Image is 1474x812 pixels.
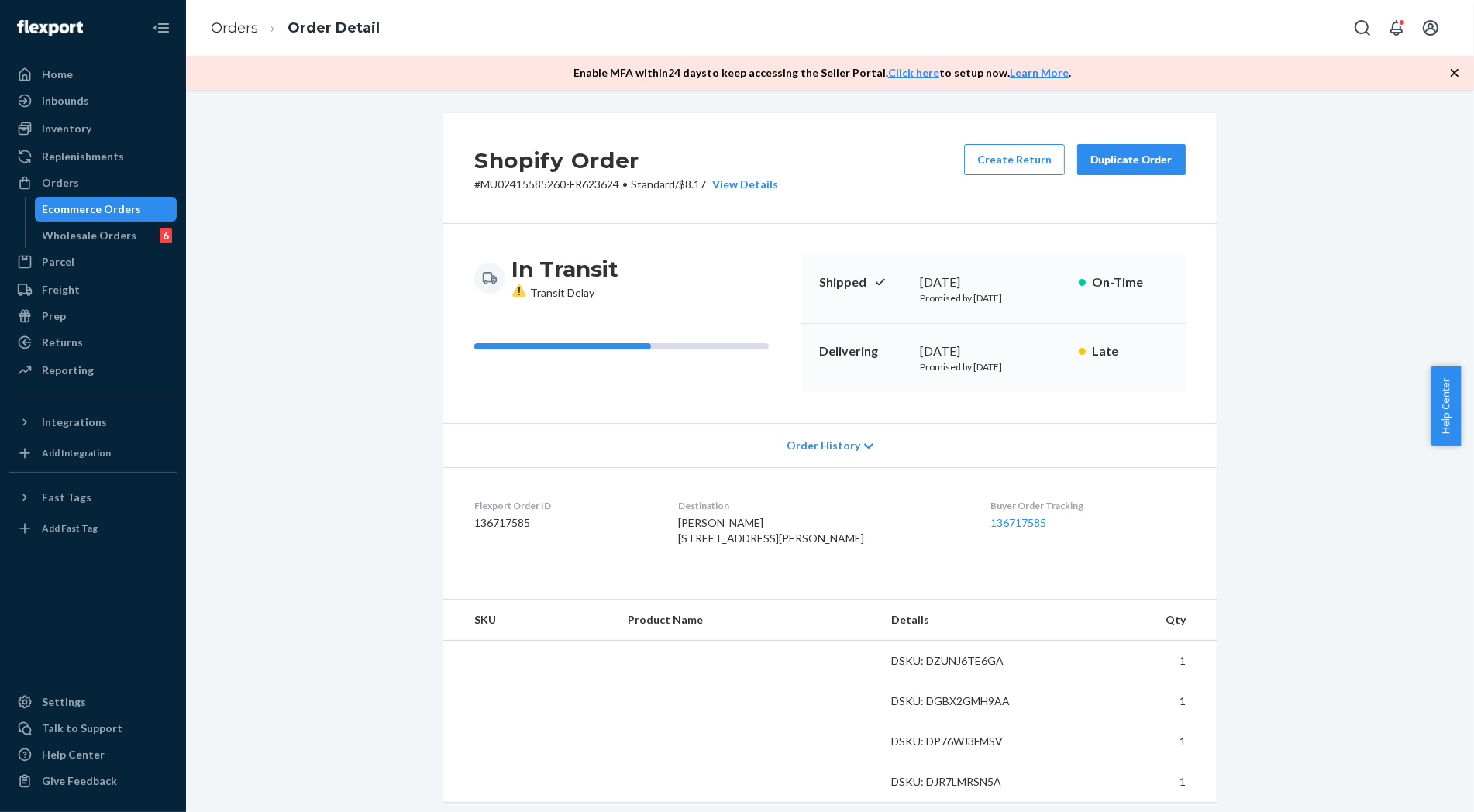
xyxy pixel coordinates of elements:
[42,415,107,430] div: Integrations
[1415,12,1446,43] button: Open account menu
[920,274,1066,291] div: [DATE]
[9,410,177,435] button: Integrations
[474,177,778,192] p: # MU02415585260-FR623624 / $8.17
[511,255,618,283] h3: In Transit
[1347,12,1378,43] button: Open Search Box
[42,282,80,298] div: Freight
[9,441,177,466] a: Add Integration
[920,360,1066,373] p: Promised by [DATE]
[920,291,1066,304] p: Promised by [DATE]
[17,20,83,36] img: Flexport logo
[678,516,864,545] span: [PERSON_NAME] [STREET_ADDRESS][PERSON_NAME]
[43,228,137,243] div: Wholesale Orders
[198,5,392,51] ol: breadcrumbs
[9,485,177,510] button: Fast Tags
[42,721,122,736] div: Talk to Support
[9,330,177,355] a: Returns
[1049,641,1217,682] td: 1
[1049,681,1217,721] td: 1
[474,144,778,177] h2: Shopify Order
[1049,600,1217,641] th: Qty
[819,342,907,360] p: Delivering
[35,223,177,248] a: Wholesale Orders6
[9,170,177,195] a: Orders
[9,358,177,383] a: Reporting
[160,228,172,243] div: 6
[9,249,177,274] a: Parcel
[573,65,1071,81] p: Enable MFA within 24 days to keep accessing the Seller Portal. to setup now. .
[1092,274,1167,291] p: On-Time
[42,121,91,136] div: Inventory
[42,521,98,535] div: Add Fast Tag
[1010,66,1069,79] a: Learn More
[964,144,1065,175] button: Create Return
[9,304,177,329] a: Prep
[9,742,177,767] a: Help Center
[9,516,177,541] a: Add Fast Tag
[920,342,1066,360] div: [DATE]
[787,438,860,453] span: Order History
[891,774,1037,790] div: DSKU: DJR7LMRSN5A
[9,716,177,741] a: Talk to Support
[42,747,105,762] div: Help Center
[990,516,1046,529] a: 136717585
[1431,366,1461,446] button: Help Center
[631,177,675,191] span: Standard
[891,693,1037,709] div: DSKU: DGBX2GMH9AA
[990,499,1186,512] dt: Buyer Order Tracking
[42,254,74,270] div: Parcel
[9,116,177,141] a: Inventory
[42,694,86,710] div: Settings
[9,690,177,714] a: Settings
[43,201,142,217] div: Ecommerce Orders
[511,286,594,299] span: Transit Delay
[42,363,94,378] div: Reporting
[9,144,177,169] a: Replenishments
[891,734,1037,749] div: DSKU: DP76WJ3FMSV
[9,277,177,302] a: Freight
[474,515,653,531] dd: 136717585
[42,773,117,789] div: Give Feedback
[211,19,258,36] a: Orders
[42,490,91,505] div: Fast Tags
[1077,144,1186,175] button: Duplicate Order
[42,93,89,108] div: Inbounds
[1381,12,1412,43] button: Open notifications
[615,600,879,641] th: Product Name
[888,66,939,79] a: Click here
[146,12,177,43] button: Close Navigation
[9,62,177,87] a: Home
[42,308,66,324] div: Prep
[9,88,177,113] a: Inbounds
[1092,342,1167,360] p: Late
[1049,721,1217,762] td: 1
[1090,152,1173,167] div: Duplicate Order
[42,335,83,350] div: Returns
[891,653,1037,669] div: DSKU: DZUNJ6TE6GA
[42,175,79,191] div: Orders
[443,600,615,641] th: SKU
[35,197,177,222] a: Ecommerce Orders
[288,19,380,36] a: Order Detail
[819,274,907,291] p: Shipped
[9,769,177,793] button: Give Feedback
[678,499,966,512] dt: Destination
[42,446,111,459] div: Add Integration
[706,177,778,192] button: View Details
[879,600,1049,641] th: Details
[42,67,73,82] div: Home
[474,499,653,512] dt: Flexport Order ID
[42,149,124,164] div: Replenishments
[622,177,628,191] span: •
[1049,762,1217,802] td: 1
